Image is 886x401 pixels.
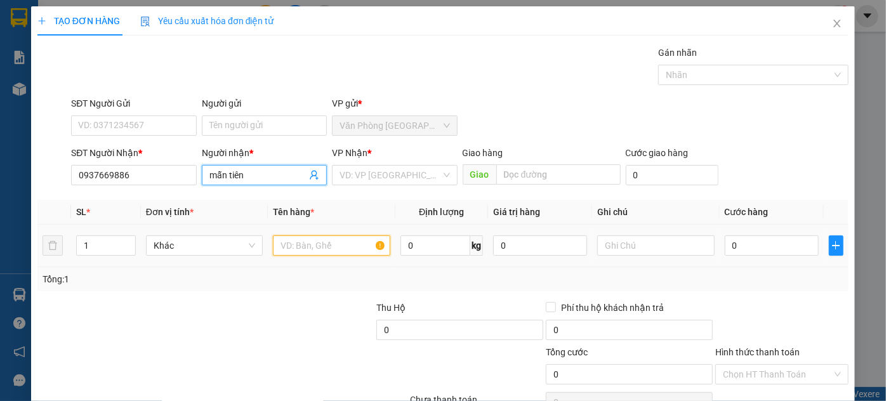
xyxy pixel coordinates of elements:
span: Phí thu hộ khách nhận trả [556,301,669,315]
button: Close [819,6,855,42]
div: SĐT Người Nhận [71,146,196,160]
li: In ngày: 09:16 13/10 [6,94,147,112]
li: Thảo Lan [6,76,147,94]
span: close [832,18,842,29]
span: TẠO ĐƠN HÀNG [37,16,120,26]
label: Gán nhãn [658,48,697,58]
span: Khác [154,236,256,255]
input: Cước giao hàng [626,165,718,185]
span: Cước hàng [725,207,769,217]
span: Định lượng [419,207,464,217]
label: Hình thức thanh toán [715,347,800,357]
span: SL [76,207,86,217]
input: Ghi Chú [597,235,715,256]
input: VD: Bàn, Ghế [273,235,390,256]
input: 0 [493,235,587,256]
span: Văn Phòng Sài Gòn [340,116,449,135]
input: Dọc đường [496,164,621,185]
div: Tổng: 1 [43,272,343,286]
span: Giá trị hàng [493,207,540,217]
div: VP gửi [332,96,457,110]
span: kg [470,235,483,256]
button: plus [829,235,844,256]
span: VP Nhận [332,148,367,158]
span: Tên hàng [273,207,314,217]
span: plus [37,16,46,25]
label: Cước giao hàng [626,148,689,158]
span: user-add [309,170,319,180]
span: Thu Hộ [376,303,406,313]
div: Người nhận [202,146,327,160]
img: icon [140,16,150,27]
div: Người gửi [202,96,327,110]
div: SĐT Người Gửi [71,96,196,110]
span: Tổng cước [546,347,588,357]
span: Giao hàng [463,148,503,158]
button: delete [43,235,63,256]
span: Giao [463,164,496,185]
span: plus [830,240,843,251]
th: Ghi chú [592,200,720,225]
span: Đơn vị tính [146,207,194,217]
span: Yêu cầu xuất hóa đơn điện tử [140,16,274,26]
